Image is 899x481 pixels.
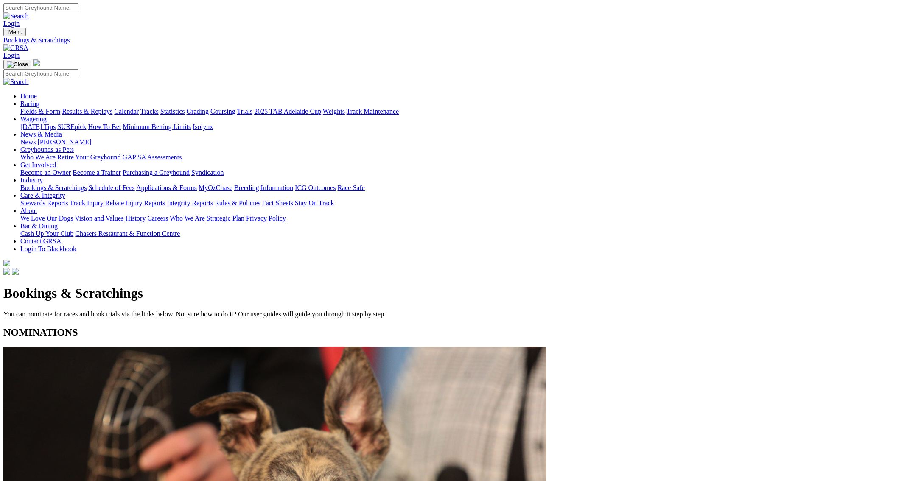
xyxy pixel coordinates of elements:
a: Bookings & Scratchings [20,184,87,191]
button: Toggle navigation [3,28,26,36]
img: logo-grsa-white.png [3,260,10,266]
a: Breeding Information [234,184,293,191]
a: Statistics [160,108,185,115]
a: Bookings & Scratchings [3,36,896,44]
a: Racing [20,100,39,107]
a: Track Maintenance [347,108,399,115]
a: Get Involved [20,161,56,168]
a: Fields & Form [20,108,60,115]
a: Bar & Dining [20,222,58,229]
a: MyOzChase [199,184,232,191]
a: Industry [20,176,43,184]
a: Who We Are [20,154,56,161]
div: Wagering [20,123,896,131]
a: Race Safe [337,184,364,191]
div: Bar & Dining [20,230,896,238]
a: SUREpick [57,123,86,130]
div: Industry [20,184,896,192]
a: Grading [187,108,209,115]
div: About [20,215,896,222]
a: Login To Blackbook [20,245,76,252]
a: Syndication [191,169,224,176]
a: Privacy Policy [246,215,286,222]
a: Minimum Betting Limits [123,123,191,130]
a: Wagering [20,115,47,123]
a: Login [3,52,20,59]
a: Strategic Plan [207,215,244,222]
span: Menu [8,29,22,35]
img: logo-grsa-white.png [33,59,40,66]
a: Fact Sheets [262,199,293,207]
a: Tracks [140,108,159,115]
a: News & Media [20,131,62,138]
a: Schedule of Fees [88,184,134,191]
img: Search [3,12,29,20]
a: News [20,138,36,145]
a: GAP SA Assessments [123,154,182,161]
a: History [125,215,146,222]
a: Stewards Reports [20,199,68,207]
a: 2025 TAB Adelaide Cup [254,108,321,115]
div: Care & Integrity [20,199,896,207]
a: Stay On Track [295,199,334,207]
a: Integrity Reports [167,199,213,207]
a: Vision and Values [75,215,123,222]
a: Coursing [210,108,235,115]
a: Greyhounds as Pets [20,146,74,153]
div: Racing [20,108,896,115]
a: Isolynx [193,123,213,130]
a: Contact GRSA [20,238,61,245]
h2: NOMINATIONS [3,327,896,338]
a: Injury Reports [126,199,165,207]
a: Trials [237,108,252,115]
a: Track Injury Rebate [70,199,124,207]
a: Careers [147,215,168,222]
a: Calendar [114,108,139,115]
a: Purchasing a Greyhound [123,169,190,176]
a: Home [20,92,37,100]
div: Greyhounds as Pets [20,154,896,161]
a: We Love Our Dogs [20,215,73,222]
div: Get Involved [20,169,896,176]
img: twitter.svg [12,268,19,275]
a: Chasers Restaurant & Function Centre [75,230,180,237]
a: Login [3,20,20,27]
button: Toggle navigation [3,60,31,69]
input: Search [3,69,78,78]
a: Applications & Forms [136,184,197,191]
img: facebook.svg [3,268,10,275]
a: Who We Are [170,215,205,222]
a: [PERSON_NAME] [37,138,91,145]
a: Retire Your Greyhound [57,154,121,161]
img: Close [7,61,28,68]
a: Care & Integrity [20,192,65,199]
a: Weights [323,108,345,115]
a: Become an Owner [20,169,71,176]
a: Cash Up Your Club [20,230,73,237]
div: News & Media [20,138,896,146]
a: About [20,207,37,214]
a: How To Bet [88,123,121,130]
h1: Bookings & Scratchings [3,285,896,301]
a: Rules & Policies [215,199,260,207]
input: Search [3,3,78,12]
img: GRSA [3,44,28,52]
a: ICG Outcomes [295,184,336,191]
a: Become a Trainer [73,169,121,176]
p: You can nominate for races and book trials via the links below. Not sure how to do it? Our user g... [3,310,896,318]
img: Search [3,78,29,86]
a: Results & Replays [62,108,112,115]
a: [DATE] Tips [20,123,56,130]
